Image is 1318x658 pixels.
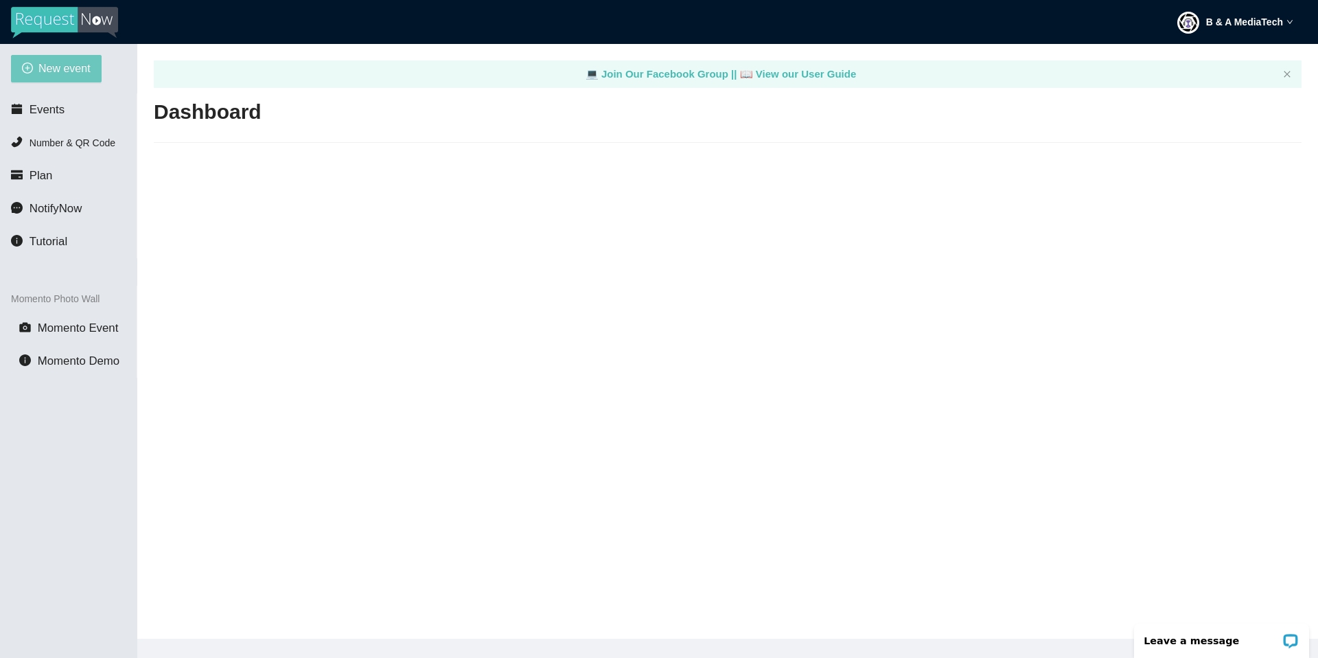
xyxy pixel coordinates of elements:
span: Plan [30,169,53,182]
span: Events [30,103,65,116]
span: plus-circle [22,63,33,76]
span: calendar [11,103,23,115]
span: down [1286,19,1293,25]
iframe: LiveChat chat widget [1125,615,1318,658]
span: info-circle [11,235,23,247]
span: laptop [740,68,753,80]
span: close [1283,70,1291,78]
h2: Dashboard [154,98,1302,126]
a: laptop View our User Guide [740,68,857,80]
span: info-circle [19,354,31,366]
a: laptop Join Our Facebook Group || [586,68,740,80]
button: close [1283,70,1291,79]
img: ACg8ocLQ1c1YLjY2py9pqq18_tJB4-BAXzC3MAJvhDLHjCAZ0GLj6FAH=s96-c [1177,12,1199,34]
span: New event [38,60,91,77]
span: laptop [586,68,599,80]
img: RequestNow [11,7,118,38]
span: message [11,202,23,214]
span: phone [11,136,23,148]
span: NotifyNow [30,202,82,215]
span: Momento Event [38,321,119,334]
span: Tutorial [30,235,67,248]
strong: B & A MediaTech [1206,16,1283,27]
button: plus-circleNew event [11,55,102,82]
span: Momento Demo [38,354,119,367]
span: camera [19,321,31,333]
span: Number & QR Code [30,137,115,148]
span: credit-card [11,169,23,181]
